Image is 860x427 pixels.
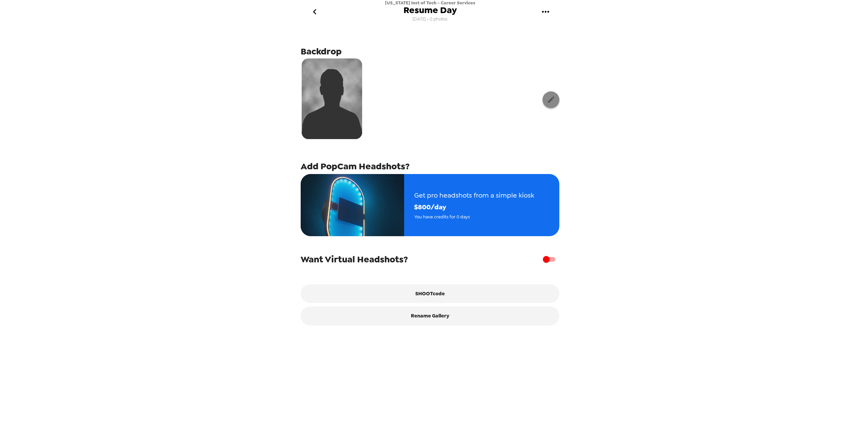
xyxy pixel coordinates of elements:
[301,253,408,265] span: Want Virtual Headshots?
[413,15,447,24] span: [DATE] • 0 photos
[414,213,534,221] span: You have credits for 0 days
[414,201,534,213] span: $ 800 /day
[301,45,342,57] span: Backdrop
[534,1,556,23] button: gallery menu
[403,6,457,15] span: Resume Day
[301,284,559,303] button: SHOOTcode
[301,306,559,325] button: Rename Gallery
[301,160,410,172] span: Add PopCam Headshots?
[414,189,534,201] span: Get pro headshots from a simple kiosk
[301,174,404,236] img: popcam example
[302,58,362,139] img: silhouette
[304,1,326,23] button: go back
[301,174,559,236] button: Get pro headshots from a simple kiosk$800/dayYou have credits for 0 days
